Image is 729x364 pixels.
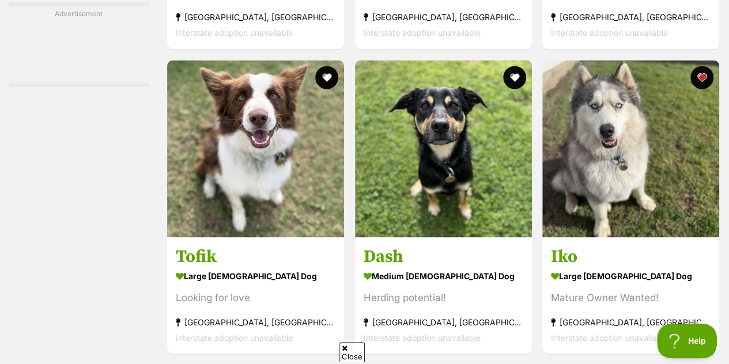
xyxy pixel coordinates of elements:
a: Tofik large [DEMOGRAPHIC_DATA] Dog Looking for love [GEOGRAPHIC_DATA], [GEOGRAPHIC_DATA] Intersta... [167,237,344,354]
strong: [GEOGRAPHIC_DATA], [GEOGRAPHIC_DATA] [364,314,523,329]
span: Interstate adoption unavailable [551,332,668,342]
strong: [GEOGRAPHIC_DATA], [GEOGRAPHIC_DATA] [176,314,335,329]
img: Tofik - Border Collie Dog [167,60,344,237]
strong: [GEOGRAPHIC_DATA], [GEOGRAPHIC_DATA] [176,9,335,25]
div: Advertisement [9,3,149,87]
div: Looking for love [176,290,335,305]
span: Interstate adoption unavailable [176,28,293,37]
a: Iko large [DEMOGRAPHIC_DATA] Dog Mature Owner Wanted! [GEOGRAPHIC_DATA], [GEOGRAPHIC_DATA] Inters... [542,237,719,354]
strong: large [DEMOGRAPHIC_DATA] Dog [176,267,335,284]
button: favourite [690,66,713,89]
button: favourite [503,66,526,89]
h3: Dash [364,245,523,267]
span: Interstate adoption unavailable [176,332,293,342]
h3: Tofik [176,245,335,267]
div: Herding potential! [364,290,523,305]
span: Interstate adoption unavailable [551,28,668,37]
strong: [GEOGRAPHIC_DATA], [GEOGRAPHIC_DATA] [551,9,711,25]
img: Dash - Australian Kelpie Dog [355,60,532,237]
h3: Iko [551,245,711,267]
img: Iko - Siberian Husky Dog [542,60,719,237]
strong: medium [DEMOGRAPHIC_DATA] Dog [364,267,523,284]
div: Mature Owner Wanted! [551,290,711,305]
strong: [GEOGRAPHIC_DATA], [GEOGRAPHIC_DATA] [551,314,711,329]
iframe: Help Scout Beacon - Open [657,324,717,358]
span: Interstate adoption unavailable [364,332,481,342]
a: Dash medium [DEMOGRAPHIC_DATA] Dog Herding potential! [GEOGRAPHIC_DATA], [GEOGRAPHIC_DATA] Inters... [355,237,532,354]
button: favourite [315,66,338,89]
span: Interstate adoption unavailable [364,28,481,37]
strong: [GEOGRAPHIC_DATA], [GEOGRAPHIC_DATA] [364,9,523,25]
strong: large [DEMOGRAPHIC_DATA] Dog [551,267,711,284]
span: Close [339,342,365,362]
